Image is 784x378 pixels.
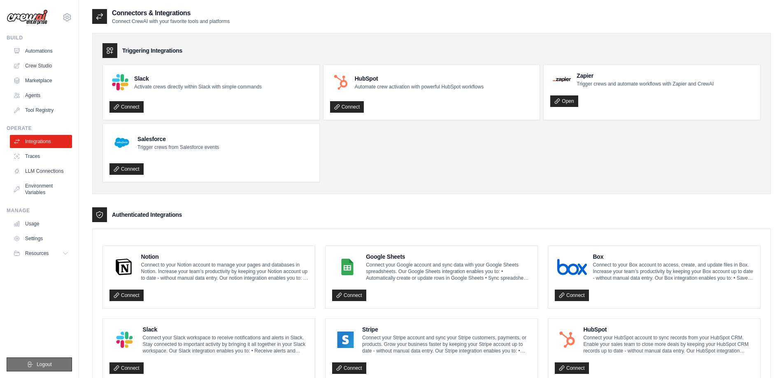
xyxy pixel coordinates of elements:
[555,290,589,301] a: Connect
[7,35,72,41] div: Build
[332,362,366,374] a: Connect
[7,125,72,132] div: Operate
[109,101,144,113] a: Connect
[10,247,72,260] button: Resources
[593,262,754,281] p: Connect to your Box account to access, create, and update files in Box. Increase your team’s prod...
[7,9,48,25] img: Logo
[112,8,230,18] h2: Connectors & Integrations
[37,361,52,368] span: Logout
[134,74,262,83] h4: Slack
[112,133,132,153] img: Salesforce Logo
[109,290,144,301] a: Connect
[583,334,754,354] p: Connect your HubSpot account to sync records from your HubSpot CRM. Enable your sales team to clo...
[112,74,128,90] img: Slack Logo
[553,77,571,82] img: Zapier Logo
[122,46,182,55] h3: Triggering Integrations
[583,325,754,334] h4: HubSpot
[10,165,72,178] a: LLM Connections
[112,332,137,348] img: Slack Logo
[335,259,360,275] img: Google Sheets Logo
[143,325,308,334] h4: Slack
[134,83,262,90] p: Activate crews directly within Slack with simple commands
[330,101,364,113] a: Connect
[7,357,72,371] button: Logout
[355,74,484,83] h4: HubSpot
[550,95,578,107] a: Open
[557,259,587,275] img: Box Logo
[7,207,72,214] div: Manage
[10,74,72,87] a: Marketplace
[362,325,531,334] h4: Stripe
[557,332,577,348] img: HubSpot Logo
[112,259,135,275] img: Notion Logo
[366,253,531,261] h4: Google Sheets
[10,89,72,102] a: Agents
[332,290,366,301] a: Connect
[109,362,144,374] a: Connect
[366,262,531,281] p: Connect your Google account and sync data with your Google Sheets spreadsheets. Our Google Sheets...
[10,150,72,163] a: Traces
[25,250,49,257] span: Resources
[141,262,309,281] p: Connect to your Notion account to manage your pages and databases in Notion. Increase your team’s...
[362,334,531,354] p: Connect your Stripe account and sync your Stripe customers, payments, or products. Grow your busi...
[109,163,144,175] a: Connect
[355,83,484,90] p: Automate crew activation with powerful HubSpot workflows
[10,217,72,230] a: Usage
[141,253,309,261] h4: Notion
[333,74,349,90] img: HubSpot Logo
[335,332,356,348] img: Stripe Logo
[143,334,308,354] p: Connect your Slack workspace to receive notifications and alerts in Slack. Stay connected to impo...
[10,44,72,58] a: Automations
[10,232,72,245] a: Settings
[555,362,589,374] a: Connect
[112,18,230,25] p: Connect CrewAI with your favorite tools and platforms
[112,211,182,219] h3: Authenticated Integrations
[10,135,72,148] a: Integrations
[10,179,72,199] a: Environment Variables
[577,72,714,80] h4: Zapier
[593,253,754,261] h4: Box
[137,144,219,151] p: Trigger crews from Salesforce events
[577,81,714,87] p: Trigger crews and automate workflows with Zapier and CrewAI
[10,59,72,72] a: Crew Studio
[137,135,219,143] h4: Salesforce
[10,104,72,117] a: Tool Registry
